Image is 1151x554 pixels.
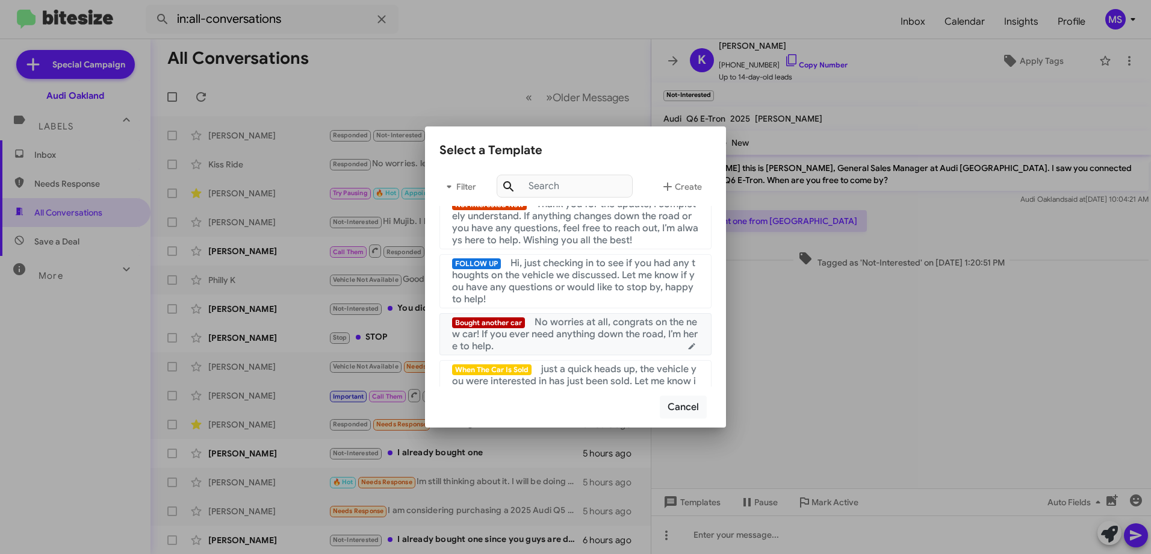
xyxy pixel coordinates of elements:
[452,363,699,411] span: just a quick heads up, the vehicle you were interested in has just been sold. Let me know if you’...
[439,141,712,160] div: Select a Template
[452,198,698,246] span: Thank you for the update, I completely understand. If anything changes down the road or you have ...
[660,176,702,198] span: Create
[497,175,633,198] input: Search
[452,317,525,328] span: Bought another car
[439,172,478,201] button: Filter
[452,316,698,352] span: No worries at all, congrats on the new car! If you ever need anything down the road, I’m here to ...
[452,257,695,305] span: Hi, just checking in to see if you had any thoughts on the vehicle we discussed. Let me know if y...
[651,172,712,201] button: Create
[452,258,501,269] span: FOLLOW UP
[660,396,707,419] button: Cancel
[452,364,532,375] span: When The Car Is Sold
[439,176,478,198] span: Filter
